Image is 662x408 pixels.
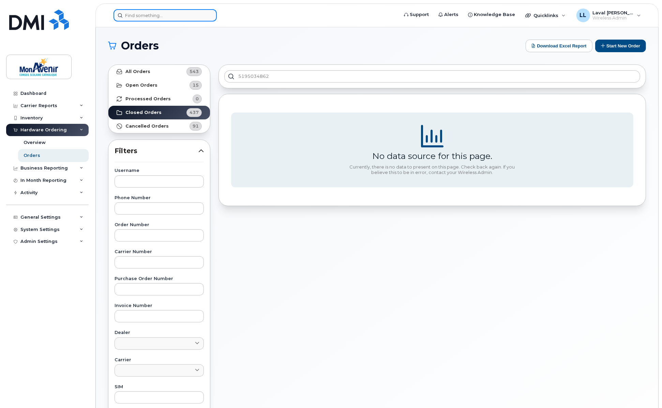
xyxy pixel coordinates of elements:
[115,331,204,335] label: Dealer
[108,92,210,106] a: Processed Orders0
[108,78,210,92] a: Open Orders15
[193,123,199,129] span: 91
[125,123,169,129] strong: Cancelled Orders
[115,358,204,362] label: Carrier
[115,385,204,389] label: SIM
[115,169,204,173] label: Username
[115,277,204,281] label: Purchase Order Number
[125,69,150,74] strong: All Orders
[121,41,159,51] span: Orders
[115,250,204,254] label: Carrier Number
[108,65,210,78] a: All Orders543
[526,40,592,52] button: Download Excel Report
[108,119,210,133] a: Cancelled Orders91
[115,223,204,227] label: Order Number
[224,70,640,83] input: Search in orders
[595,40,646,52] button: Start New Order
[347,164,517,175] div: Currently, there is no data to present on this page. Check back again. If you believe this to be ...
[190,68,199,75] span: 543
[190,109,199,116] span: 437
[193,82,199,88] span: 15
[115,304,204,308] label: Invoice Number
[125,110,162,115] strong: Closed Orders
[115,146,198,156] span: Filters
[125,83,157,88] strong: Open Orders
[115,196,204,200] label: Phone Number
[125,96,171,102] strong: Processed Orders
[372,151,492,161] div: No data source for this page.
[108,106,210,119] a: Closed Orders437
[196,96,199,102] span: 0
